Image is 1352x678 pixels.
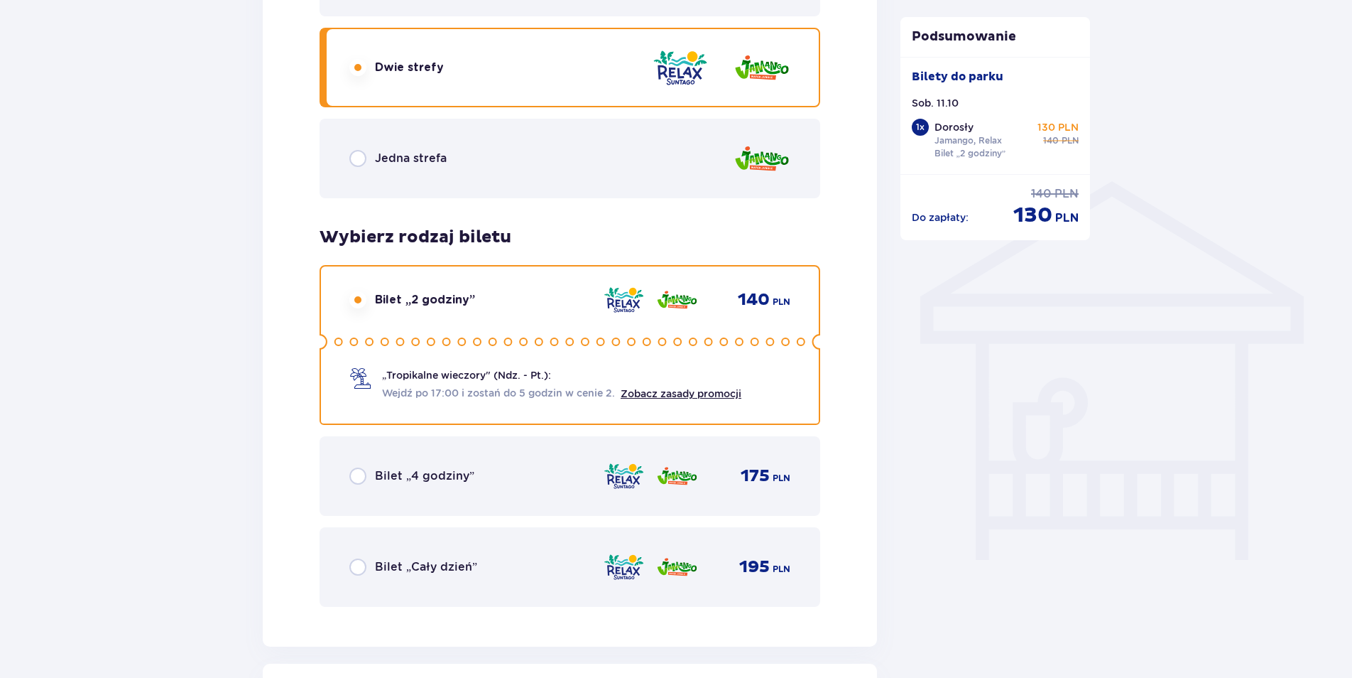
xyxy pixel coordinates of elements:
[621,388,741,399] a: Zobacz zasady promocji
[912,69,1003,85] p: Bilety do parku
[741,466,770,487] span: 175
[900,28,1091,45] p: Podsumowanie
[934,147,1006,160] p: Bilet „2 godziny”
[1031,186,1052,202] span: 140
[773,296,790,308] span: PLN
[734,48,790,88] img: Jamango
[375,151,447,166] span: Jedna strefa
[773,472,790,485] span: PLN
[320,227,511,248] h3: Wybierz rodzaj biletu
[912,119,929,136] div: 1 x
[603,285,645,315] img: Relax
[603,552,645,582] img: Relax
[1043,134,1059,147] span: 140
[603,461,645,491] img: Relax
[382,368,551,382] span: „Tropikalne wieczory" (Ndz. - Pt.):
[912,96,959,110] p: Sob. 11.10
[1037,120,1079,134] p: 130 PLN
[734,139,790,179] img: Jamango
[382,386,615,400] span: Wejdź po 17:00 i zostań do 5 godzin w cenie 2.
[1054,186,1079,202] span: PLN
[375,292,475,308] span: Bilet „2 godziny”
[1055,210,1079,226] span: PLN
[773,563,790,576] span: PLN
[934,134,1002,147] p: Jamango, Relax
[656,285,698,315] img: Jamango
[738,289,770,311] span: 140
[375,60,444,75] span: Dwie strefy
[375,559,477,575] span: Bilet „Cały dzień”
[375,468,474,484] span: Bilet „4 godziny”
[656,552,698,582] img: Jamango
[1013,202,1052,229] span: 130
[1062,134,1079,147] span: PLN
[912,210,969,225] p: Do zapłaty :
[656,461,698,491] img: Jamango
[934,120,974,134] p: Dorosły
[739,556,770,578] span: 195
[652,48,709,88] img: Relax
